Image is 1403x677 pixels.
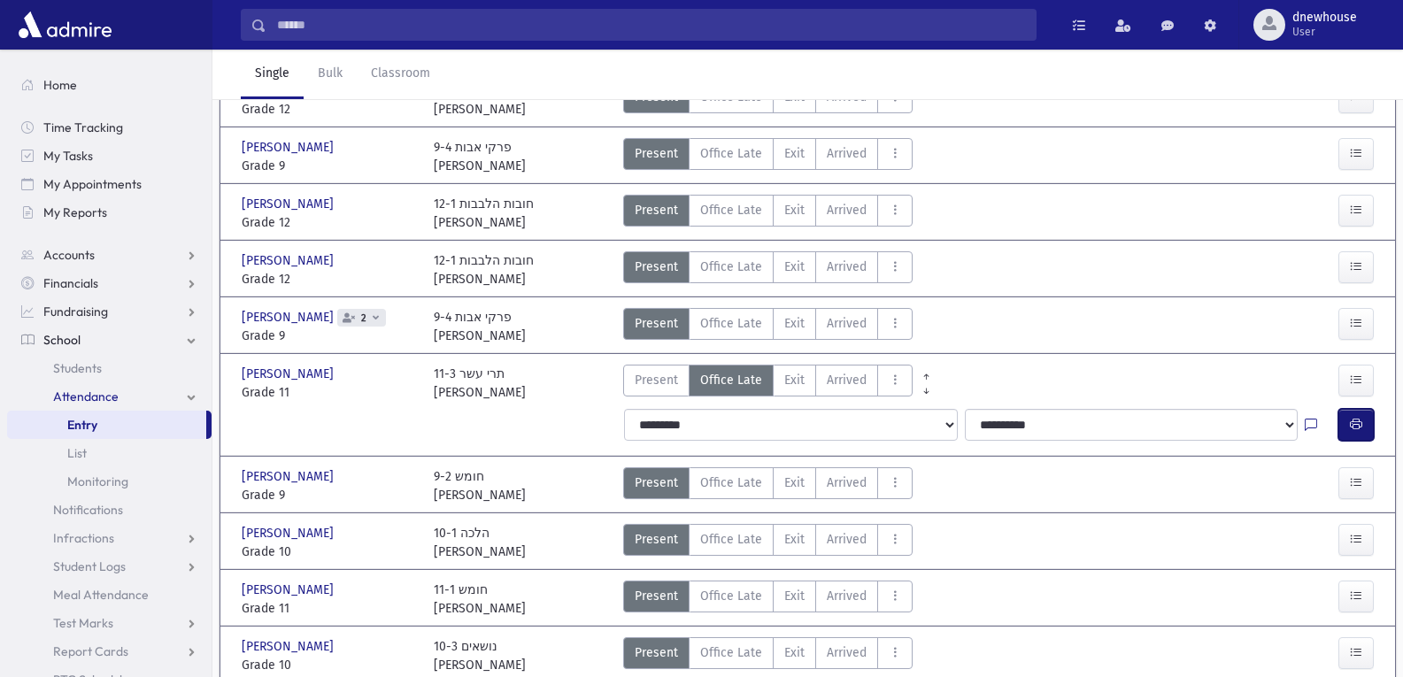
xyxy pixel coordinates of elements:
[242,383,416,402] span: Grade 11
[784,201,805,219] span: Exit
[7,411,206,439] a: Entry
[623,308,913,345] div: AttTypes
[7,113,212,142] a: Time Tracking
[784,530,805,549] span: Exit
[700,201,762,219] span: Office Late
[434,138,526,175] div: 9-4 פרקי אבות [PERSON_NAME]
[7,496,212,524] a: Notifications
[43,77,77,93] span: Home
[434,637,526,674] div: 10-3 נושאים [PERSON_NAME]
[784,371,805,389] span: Exit
[43,176,142,192] span: My Appointments
[53,615,113,631] span: Test Marks
[827,371,867,389] span: Arrived
[623,524,913,561] div: AttTypes
[434,251,534,288] div: 12-1 חובות הלבבות [PERSON_NAME]
[635,144,678,163] span: Present
[7,71,212,99] a: Home
[7,198,212,227] a: My Reports
[7,609,212,637] a: Test Marks
[7,382,212,411] a: Attendance
[242,524,337,542] span: [PERSON_NAME]
[7,170,212,198] a: My Appointments
[784,258,805,276] span: Exit
[7,524,212,552] a: Infractions
[1292,11,1357,25] span: dnewhouse
[242,270,416,288] span: Grade 12
[635,587,678,605] span: Present
[242,100,416,119] span: Grade 12
[53,643,128,659] span: Report Cards
[7,241,212,269] a: Accounts
[784,144,805,163] span: Exit
[43,247,95,263] span: Accounts
[67,473,128,489] span: Monitoring
[7,269,212,297] a: Financials
[434,524,526,561] div: 10-1 הלכה [PERSON_NAME]
[43,304,108,319] span: Fundraising
[7,142,212,170] a: My Tasks
[242,213,416,232] span: Grade 12
[7,297,212,326] a: Fundraising
[635,201,678,219] span: Present
[67,417,97,433] span: Entry
[358,312,370,324] span: 2
[43,148,93,164] span: My Tasks
[242,365,337,383] span: [PERSON_NAME]
[1292,25,1357,39] span: User
[434,365,526,402] div: 11-3 תרי עשר [PERSON_NAME]
[700,643,762,662] span: Office Late
[635,530,678,549] span: Present
[43,119,123,135] span: Time Tracking
[242,467,337,486] span: [PERSON_NAME]
[784,473,805,492] span: Exit
[43,332,81,348] span: School
[434,195,534,232] div: 12-1 חובות הלבבות [PERSON_NAME]
[827,314,867,333] span: Arrived
[827,587,867,605] span: Arrived
[7,637,212,665] a: Report Cards
[53,360,102,376] span: Students
[700,587,762,605] span: Office Late
[784,587,805,605] span: Exit
[241,50,304,99] a: Single
[623,251,913,288] div: AttTypes
[357,50,444,99] a: Classroom
[242,486,416,504] span: Grade 9
[434,467,526,504] div: 9-2 חומש [PERSON_NAME]
[7,326,212,354] a: School
[635,371,678,389] span: Present
[242,157,416,175] span: Grade 9
[304,50,357,99] a: Bulk
[827,473,867,492] span: Arrived
[266,9,1036,41] input: Search
[623,467,913,504] div: AttTypes
[242,195,337,213] span: [PERSON_NAME]
[700,371,762,389] span: Office Late
[242,138,337,157] span: [PERSON_NAME]
[242,656,416,674] span: Grade 10
[242,327,416,345] span: Grade 9
[635,473,678,492] span: Present
[784,314,805,333] span: Exit
[7,581,212,609] a: Meal Attendance
[43,204,107,220] span: My Reports
[242,637,337,656] span: [PERSON_NAME]
[700,144,762,163] span: Office Late
[434,581,526,618] div: 11-1 חומש [PERSON_NAME]
[635,314,678,333] span: Present
[67,445,87,461] span: List
[635,258,678,276] span: Present
[7,354,212,382] a: Students
[53,389,119,404] span: Attendance
[434,308,526,345] div: 9-4 פרקי אבות [PERSON_NAME]
[242,581,337,599] span: [PERSON_NAME]
[635,643,678,662] span: Present
[827,201,867,219] span: Arrived
[623,138,913,175] div: AttTypes
[623,637,913,674] div: AttTypes
[242,308,337,327] span: [PERSON_NAME]
[7,439,212,467] a: List
[827,530,867,549] span: Arrived
[700,530,762,549] span: Office Late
